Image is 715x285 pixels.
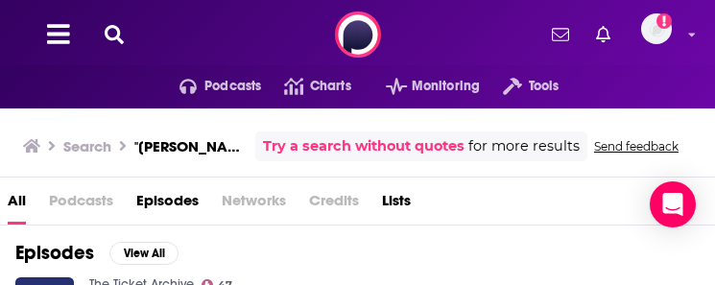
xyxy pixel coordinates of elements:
span: Charts [310,73,351,100]
img: User Profile [641,13,672,44]
h3: "[PERSON_NAME]" [134,137,248,155]
div: Open Intercom Messenger [650,181,696,227]
img: Podchaser - Follow, Share and Rate Podcasts [335,12,381,58]
a: EpisodesView All [15,241,179,265]
a: Episodes [136,185,199,225]
span: Credits [309,185,359,225]
svg: Add a profile image [656,13,672,29]
span: Tools [529,73,560,100]
a: All [8,185,26,225]
button: Send feedback [588,138,684,154]
h2: Episodes [15,241,94,265]
span: Networks [222,185,286,225]
a: Show notifications dropdown [544,18,577,51]
span: Podcasts [204,73,261,100]
a: Charts [261,71,350,102]
a: Try a search without quotes [263,135,465,157]
button: View All [109,242,179,265]
span: Logged in as KeianaGreenePage [641,13,672,44]
a: Lists [382,185,411,225]
a: Show notifications dropdown [588,18,618,51]
span: Podcasts [49,185,113,225]
button: open menu [156,71,262,102]
a: Logged in as KeianaGreenePage [641,13,683,56]
button: open menu [480,71,559,102]
h3: Search [63,137,111,155]
span: for more results [468,135,580,157]
button: open menu [363,71,480,102]
span: Monitoring [412,73,480,100]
